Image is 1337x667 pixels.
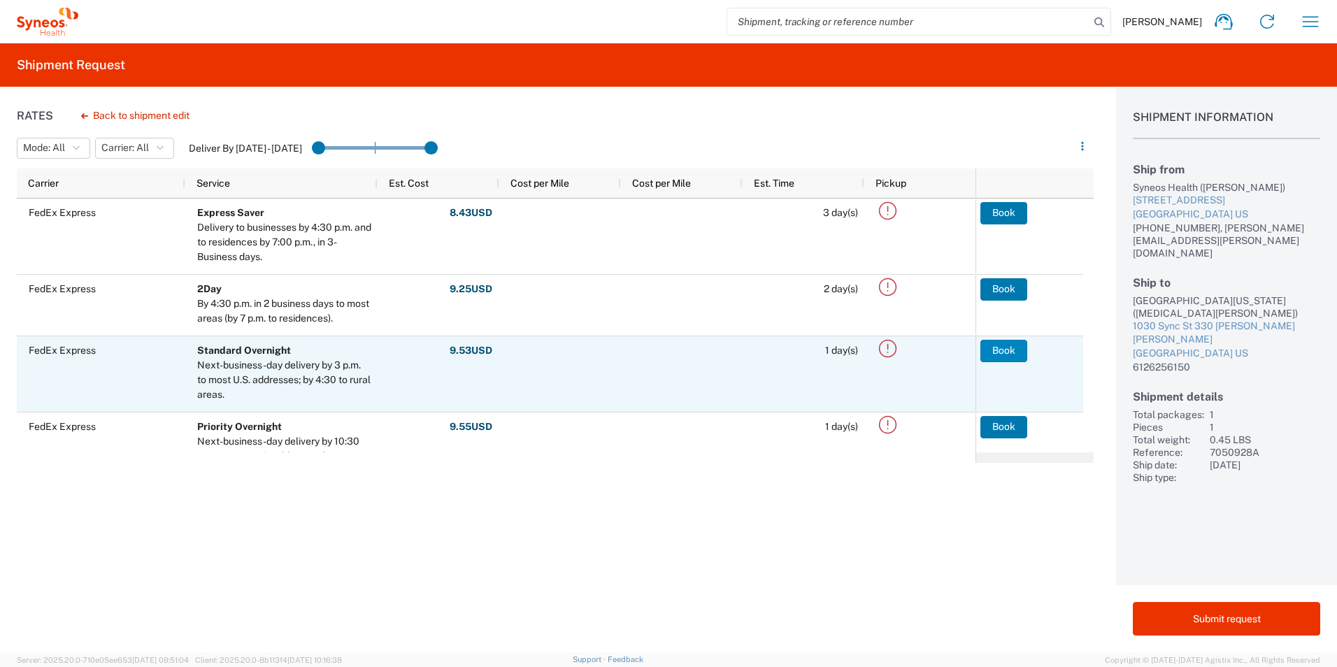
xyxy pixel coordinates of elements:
[196,178,230,189] span: Service
[95,138,174,159] button: Carrier: All
[1133,347,1320,361] div: [GEOGRAPHIC_DATA] US
[1133,459,1204,471] div: Ship date:
[1133,208,1320,222] div: [GEOGRAPHIC_DATA] US
[449,416,493,438] button: 9.55USD
[980,416,1027,438] button: Book
[197,220,371,264] div: Delivery to businesses by 4:30 p.m. and to residences by 7:00 p.m., in 3-Business days.
[449,202,493,224] button: 8.43USD
[1133,222,1320,259] div: [PHONE_NUMBER], [PERSON_NAME][EMAIL_ADDRESS][PERSON_NAME][DOMAIN_NAME]
[70,103,201,128] button: Back to shipment edit
[17,138,90,159] button: Mode: All
[1133,194,1320,221] a: [STREET_ADDRESS][GEOGRAPHIC_DATA] US
[287,656,342,664] span: [DATE] 10:16:38
[17,109,53,122] h1: Rates
[1133,320,1320,361] a: 1030 Sync St 330 [PERSON_NAME] [PERSON_NAME][GEOGRAPHIC_DATA] US
[28,178,59,189] span: Carrier
[754,178,794,189] span: Est. Time
[1133,294,1320,320] div: [GEOGRAPHIC_DATA][US_STATE] ([MEDICAL_DATA][PERSON_NAME])
[510,178,569,189] span: Cost per Mile
[875,178,906,189] span: Pickup
[29,207,96,218] span: FedEx Express
[573,655,608,664] a: Support
[980,278,1027,301] button: Book
[1133,110,1320,139] h1: Shipment Information
[1133,471,1204,484] div: Ship type:
[197,421,282,432] b: Priority Overnight
[1210,408,1320,421] div: 1
[1133,276,1320,289] h2: Ship to
[101,141,149,155] span: Carrier: All
[450,344,492,357] strong: 9.53 USD
[197,283,222,294] b: 2Day
[1133,181,1320,194] div: Syneos Health ([PERSON_NAME])
[1133,194,1320,208] div: [STREET_ADDRESS]
[608,655,643,664] a: Feedback
[980,202,1027,224] button: Book
[1133,361,1320,373] div: 6126256150
[29,283,96,294] span: FedEx Express
[197,434,371,493] div: Next-business-day delivery by 10:30 a.m. to most U.S. addresses; by noon, 4:30 p.m. or 5 p.m. in ...
[632,178,691,189] span: Cost per Mile
[1133,433,1204,446] div: Total weight:
[1133,602,1320,636] button: Submit request
[1105,654,1320,666] span: Copyright © [DATE]-[DATE] Agistix Inc., All Rights Reserved
[450,420,492,433] strong: 9.55 USD
[450,282,492,296] strong: 9.25 USD
[1133,320,1320,347] div: 1030 Sync St 330 [PERSON_NAME] [PERSON_NAME]
[1210,446,1320,459] div: 7050928A
[189,142,302,155] label: Deliver By [DATE] - [DATE]
[824,283,858,294] span: 2 day(s)
[195,656,342,664] span: Client: 2025.20.0-8b113f4
[197,345,291,356] b: Standard Overnight
[389,178,429,189] span: Est. Cost
[825,421,858,432] span: 1 day(s)
[449,278,493,301] button: 9.25USD
[197,296,371,326] div: By 4:30 p.m. in 2 business days to most areas (by 7 p.m. to residences).
[23,141,65,155] span: Mode: All
[1122,15,1202,28] span: [PERSON_NAME]
[1133,421,1204,433] div: Pieces
[1133,446,1204,459] div: Reference:
[1210,459,1320,471] div: [DATE]
[450,206,492,220] strong: 8.43 USD
[197,358,371,402] div: Next-business-day delivery by 3 p.m. to most U.S. addresses; by 4:30 to rural areas.
[1133,163,1320,176] h2: Ship from
[17,656,189,664] span: Server: 2025.20.0-710e05ee653
[727,8,1089,35] input: Shipment, tracking or reference number
[1133,408,1204,421] div: Total packages:
[1210,433,1320,446] div: 0.45 LBS
[449,340,493,362] button: 9.53USD
[17,57,125,73] h2: Shipment Request
[29,421,96,432] span: FedEx Express
[980,340,1027,362] button: Book
[29,345,96,356] span: FedEx Express
[825,345,858,356] span: 1 day(s)
[1133,390,1320,403] h2: Shipment details
[823,207,858,218] span: 3 day(s)
[197,207,264,218] b: Express Saver
[132,656,189,664] span: [DATE] 09:51:04
[1210,421,1320,433] div: 1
